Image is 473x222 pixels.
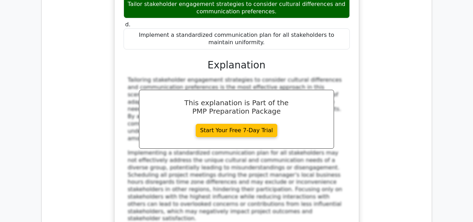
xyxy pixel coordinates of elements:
h3: Explanation [128,59,346,71]
div: Implement a standardized communication plan for all stakeholders to maintain uniformity. [124,28,350,49]
a: Start Your Free 7-Day Trial [196,124,278,137]
span: d. [125,21,131,28]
